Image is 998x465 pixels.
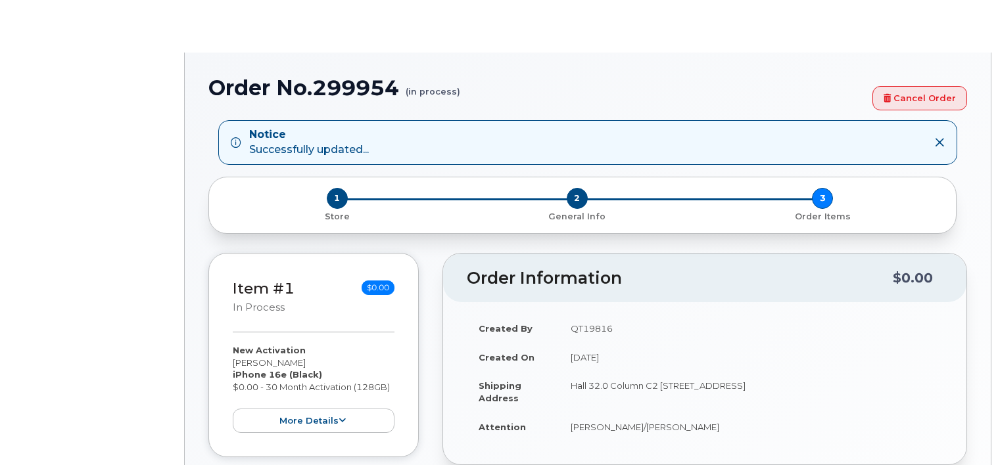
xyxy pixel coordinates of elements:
span: 2 [567,188,588,209]
strong: Created On [479,352,535,363]
td: Hall 32.0 Column C2 [STREET_ADDRESS] [559,371,943,412]
a: 1 Store [220,209,454,223]
strong: New Activation [233,345,306,355]
span: $0.00 [362,280,394,295]
td: QT19816 [559,314,943,343]
div: [PERSON_NAME] $0.00 - 30 Month Activation (128GB) [233,344,394,433]
h2: Order Information [467,269,893,288]
strong: Created By [479,323,533,334]
p: Store [225,211,449,223]
p: General Info [460,211,694,223]
small: in process [233,301,285,313]
td: [DATE] [559,343,943,372]
div: $0.00 [893,265,933,290]
span: 1 [327,188,348,209]
strong: iPhone 16e (Black) [233,369,322,380]
small: (in process) [406,76,460,97]
a: 2 General Info [454,209,700,223]
td: [PERSON_NAME]/[PERSON_NAME] [559,412,943,441]
strong: Shipping Address [479,380,521,403]
h1: Order No.299954 [208,76,866,99]
div: Successfully updated... [249,127,369,158]
button: more details [233,409,394,433]
a: Item #1 [233,279,295,298]
strong: Attention [479,422,526,432]
strong: Notice [249,127,369,143]
a: Cancel Order [872,86,967,110]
